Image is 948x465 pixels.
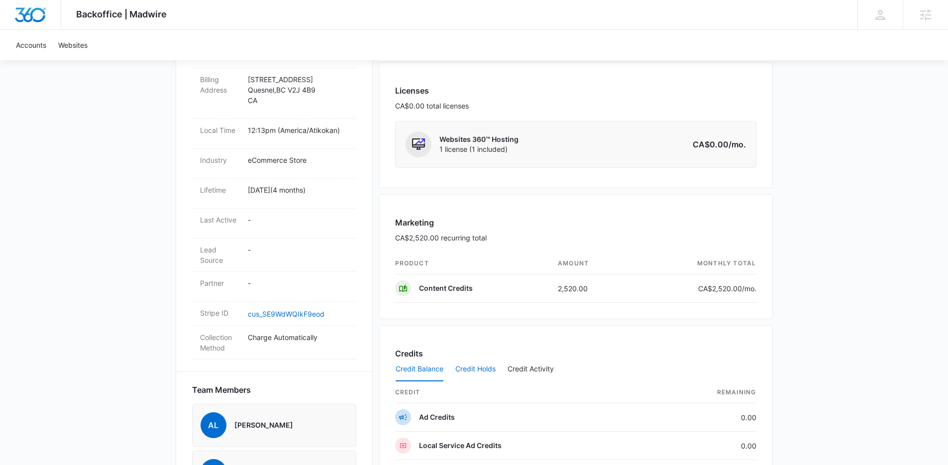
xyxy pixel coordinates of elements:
span: Team Members [192,384,251,396]
p: [DATE] ( 4 months ) [248,185,348,195]
dt: Partner [200,278,240,288]
p: CA$2,520.00 recurring total [395,232,487,243]
div: Partner- [192,272,356,302]
div: Lifetime[DATE](4 months) [192,179,356,209]
h3: Credits [395,348,423,359]
p: - [248,244,348,255]
p: Charge Automatically [248,332,348,343]
p: eCommerce Store [248,155,348,165]
div: Billing Address[STREET_ADDRESS]Quesnel,BC V2J 4B9CA [192,68,356,119]
h3: Licenses [395,85,469,97]
th: amount [550,253,635,274]
dt: Last Active [200,215,240,225]
div: Lead Source- [192,238,356,272]
td: 0.00 [651,432,756,460]
p: [STREET_ADDRESS] Quesnel , BC V2J 4B9 CA [248,74,348,106]
button: Credit Holds [455,357,496,381]
div: Local Time12:13pm (America/Atikokan) [192,119,356,149]
a: cus_SE9WdWQIkF9eod [248,310,324,318]
dt: Lead Source [200,244,240,265]
dt: Collection Method [200,332,240,353]
p: Content Credits [419,283,473,293]
div: IndustryeCommerce Store [192,149,356,179]
dt: Stripe ID [200,308,240,318]
span: /mo. [742,284,756,293]
td: 0.00 [651,403,756,432]
a: Websites [52,30,94,60]
span: /mo. [729,139,746,149]
div: Last Active- [192,209,356,238]
p: 12:13pm ( America/Atikokan ) [248,125,348,135]
p: - [248,278,348,288]
span: Backoffice | Madwire [76,9,167,19]
p: Websites 360™ Hosting [439,134,519,144]
div: Collection MethodCharge Automatically [192,326,356,359]
th: monthly total [635,253,756,274]
button: Credit Activity [508,357,554,381]
h3: Marketing [395,217,487,229]
td: 2,520.00 [550,274,635,303]
p: [PERSON_NAME] [234,420,293,430]
dt: Lifetime [200,185,240,195]
dt: Industry [200,155,240,165]
span: AL [201,412,226,438]
div: Stripe IDcus_SE9WdWQIkF9eod [192,302,356,326]
dt: Local Time [200,125,240,135]
th: credit [395,382,651,403]
th: product [395,253,550,274]
th: Remaining [651,382,756,403]
p: - [248,215,348,225]
button: Credit Balance [396,357,443,381]
p: Ad Credits [419,412,455,422]
p: CA$0.00 total licenses [395,101,469,111]
a: Accounts [10,30,52,60]
span: 1 license (1 included) [439,144,519,154]
p: Local Service Ad Credits [419,441,502,451]
p: CA$0.00 [693,138,746,150]
dt: Billing Address [200,74,240,95]
p: CA$2,520.00 [698,283,756,294]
